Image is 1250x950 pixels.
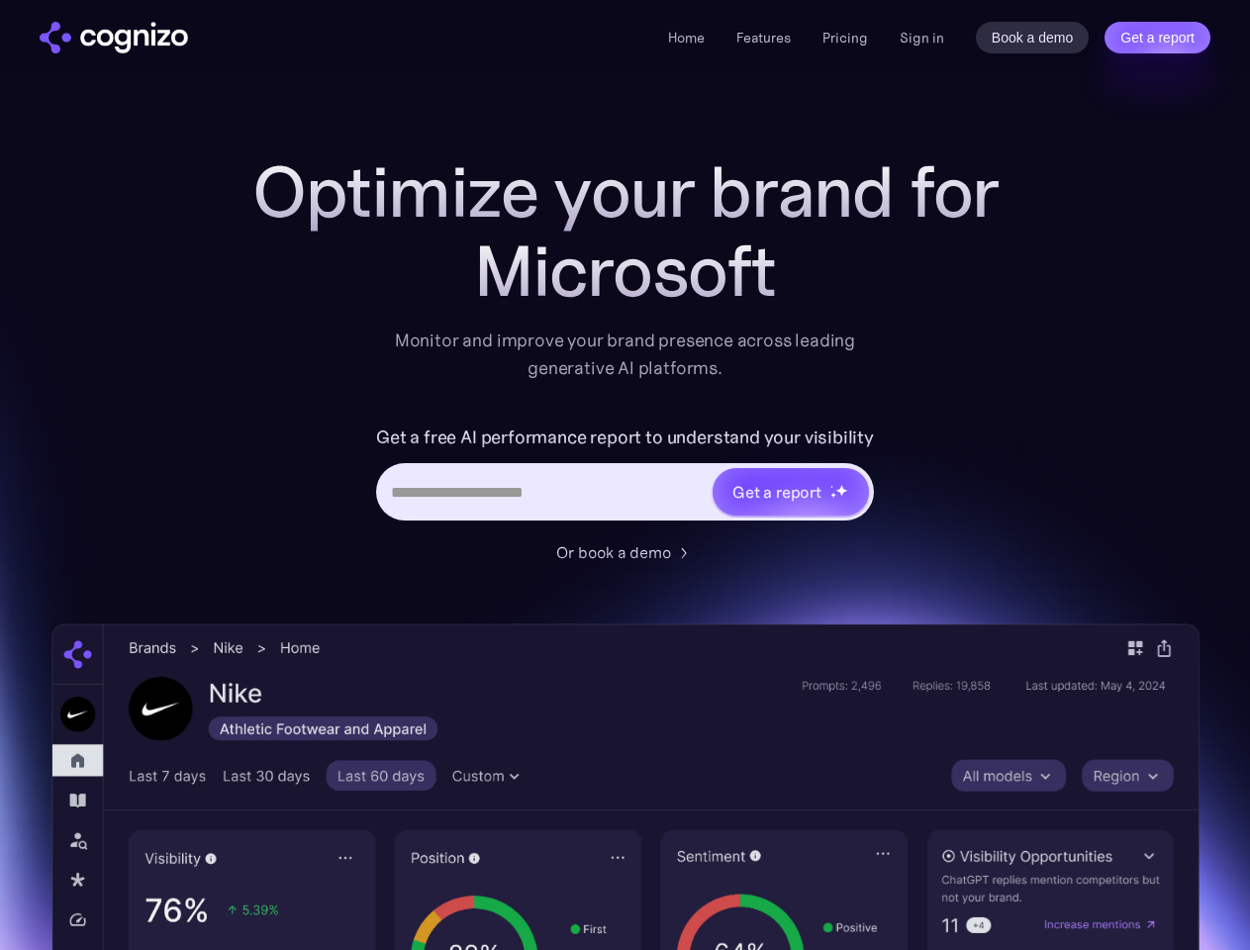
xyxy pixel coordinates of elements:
div: Monitor and improve your brand presence across leading generative AI platforms. [382,327,869,382]
div: Or book a demo [556,540,671,564]
a: Pricing [822,29,868,47]
a: Home [668,29,705,47]
a: Get a report [1105,22,1210,53]
a: Get a reportstarstarstar [711,466,871,518]
a: Sign in [900,26,944,49]
img: cognizo logo [40,22,188,53]
a: Book a demo [976,22,1090,53]
div: Get a report [732,480,821,504]
h1: Optimize your brand for [230,152,1021,232]
a: Or book a demo [556,540,695,564]
form: Hero URL Input Form [376,422,874,530]
label: Get a free AI performance report to understand your visibility [376,422,874,453]
img: star [835,484,848,497]
img: star [830,485,833,488]
div: Microsoft [230,232,1021,311]
a: home [40,22,188,53]
a: Features [736,29,791,47]
img: star [830,492,837,499]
